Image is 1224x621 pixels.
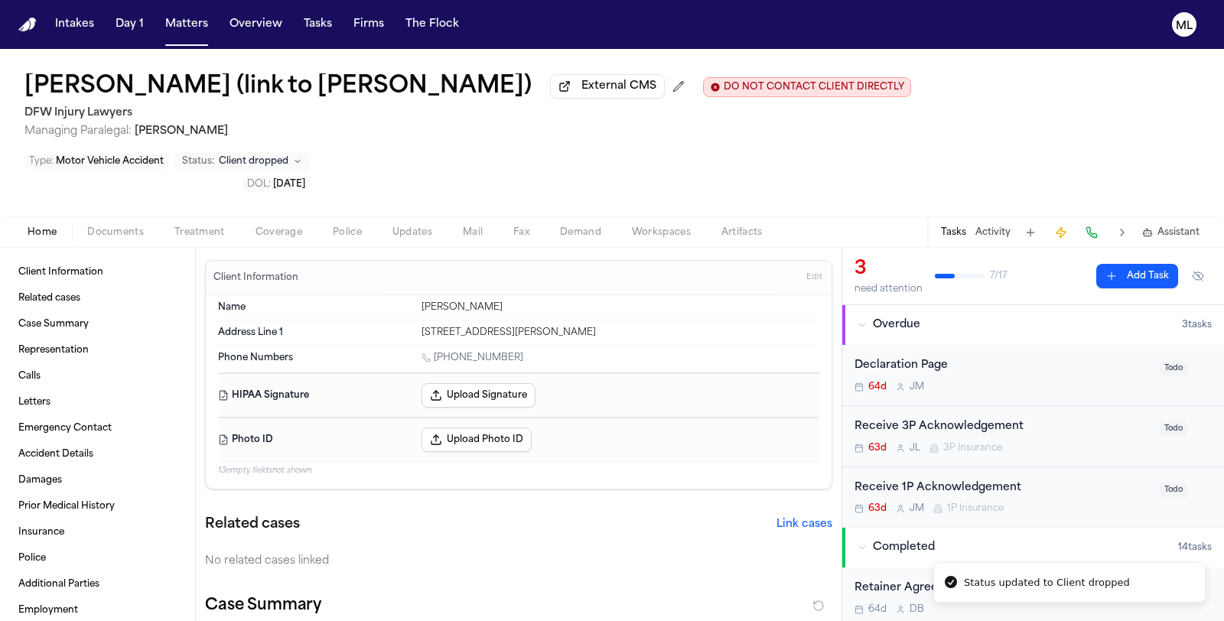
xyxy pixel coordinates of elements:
button: Link cases [776,517,832,532]
a: Police [12,546,183,571]
span: 1P Insurance [947,502,1004,515]
a: Prior Medical History [12,494,183,519]
span: Phone Numbers [218,352,293,364]
button: Add Task [1096,264,1178,288]
div: Retainer Agreement [855,580,1149,597]
span: Completed [873,540,935,555]
button: Edit [802,265,827,290]
button: Edit Type: Motor Vehicle Accident [24,154,168,169]
span: Mail [463,226,483,239]
button: Add Task [1020,222,1041,243]
dt: Address Line 1 [218,327,412,339]
dt: HIPAA Signature [218,383,412,408]
a: Related cases [12,286,183,310]
button: Tasks [298,11,338,38]
span: Treatment [174,226,225,239]
span: Todo [1160,421,1187,436]
span: External CMS [581,79,656,94]
a: Damages [12,468,183,493]
button: Tasks [941,226,966,239]
a: The Flock [399,11,465,38]
span: Assistant [1157,226,1200,239]
a: Emergency Contact [12,416,183,441]
button: External CMS [550,74,665,99]
button: Change status from Client dropped [174,152,310,171]
div: No related cases linked [205,554,832,569]
span: 63d [868,502,887,515]
span: Client dropped [219,155,288,167]
a: Representation [12,338,183,363]
span: Workspaces [632,226,691,239]
span: Overdue [873,317,920,333]
span: Documents [87,226,144,239]
span: J M [910,502,924,515]
span: DO NOT CONTACT CLIENT DIRECTLY [724,81,904,93]
span: Artifacts [721,226,763,239]
span: J M [910,381,924,393]
button: Edit DOL: 2025-07-29 [243,177,310,192]
span: DOL : [247,180,271,189]
a: Call 1 (972) 757-1343 [422,352,523,364]
div: Receive 1P Acknowledgement [855,480,1151,497]
span: Demand [560,226,601,239]
span: Status: [182,155,214,167]
p: 13 empty fields not shown. [218,465,819,476]
h2: DFW Injury Lawyers [24,104,911,122]
span: 63d [868,442,887,454]
span: Motor Vehicle Accident [56,157,164,166]
span: Home [28,226,57,239]
span: [DATE] [273,180,305,189]
button: Edit client contact restriction [703,77,911,97]
div: Status updated to Client dropped [964,575,1130,590]
button: Day 1 [109,11,150,38]
span: Todo [1160,483,1187,497]
button: Activity [975,226,1011,239]
span: 3 task s [1182,319,1212,331]
div: Receive 3P Acknowledgement [855,418,1151,436]
span: Coverage [256,226,302,239]
span: [PERSON_NAME] [135,125,228,137]
a: Case Summary [12,312,183,337]
a: Letters [12,390,183,415]
span: Todo [1160,361,1187,376]
img: Finch Logo [18,18,37,32]
a: Additional Parties [12,572,183,597]
div: 3 [855,257,923,281]
span: 64d [868,381,887,393]
button: Assistant [1142,226,1200,239]
span: J L [910,442,920,454]
button: Edit matter name [24,73,532,101]
button: Make a Call [1081,222,1102,243]
button: Upload Photo ID [422,428,532,452]
div: need attention [855,283,923,295]
span: 7 / 17 [990,270,1008,282]
span: Updates [392,226,432,239]
span: 3P Insurance [943,442,1002,454]
dt: Name [218,301,412,314]
button: Overview [223,11,288,38]
span: Fax [513,226,529,239]
button: Intakes [49,11,100,38]
h2: Case Summary [205,593,321,618]
button: Create Immediate Task [1050,222,1072,243]
span: Managing Paralegal: [24,125,132,137]
a: Insurance [12,520,183,545]
span: 64d [868,603,887,616]
span: Edit [806,272,822,283]
div: Declaration Page [855,357,1151,375]
span: Police [333,226,362,239]
button: Completed14tasks [842,528,1224,567]
button: Upload Signature [422,383,535,408]
a: Client Information [12,260,183,284]
h2: Related cases [205,514,300,535]
button: Firms [347,11,390,38]
h3: Client Information [210,271,301,284]
div: Open task: Receive 3P Acknowledgement [842,406,1224,467]
span: D B [910,603,924,616]
button: Matters [159,11,214,38]
span: 14 task s [1178,541,1212,554]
